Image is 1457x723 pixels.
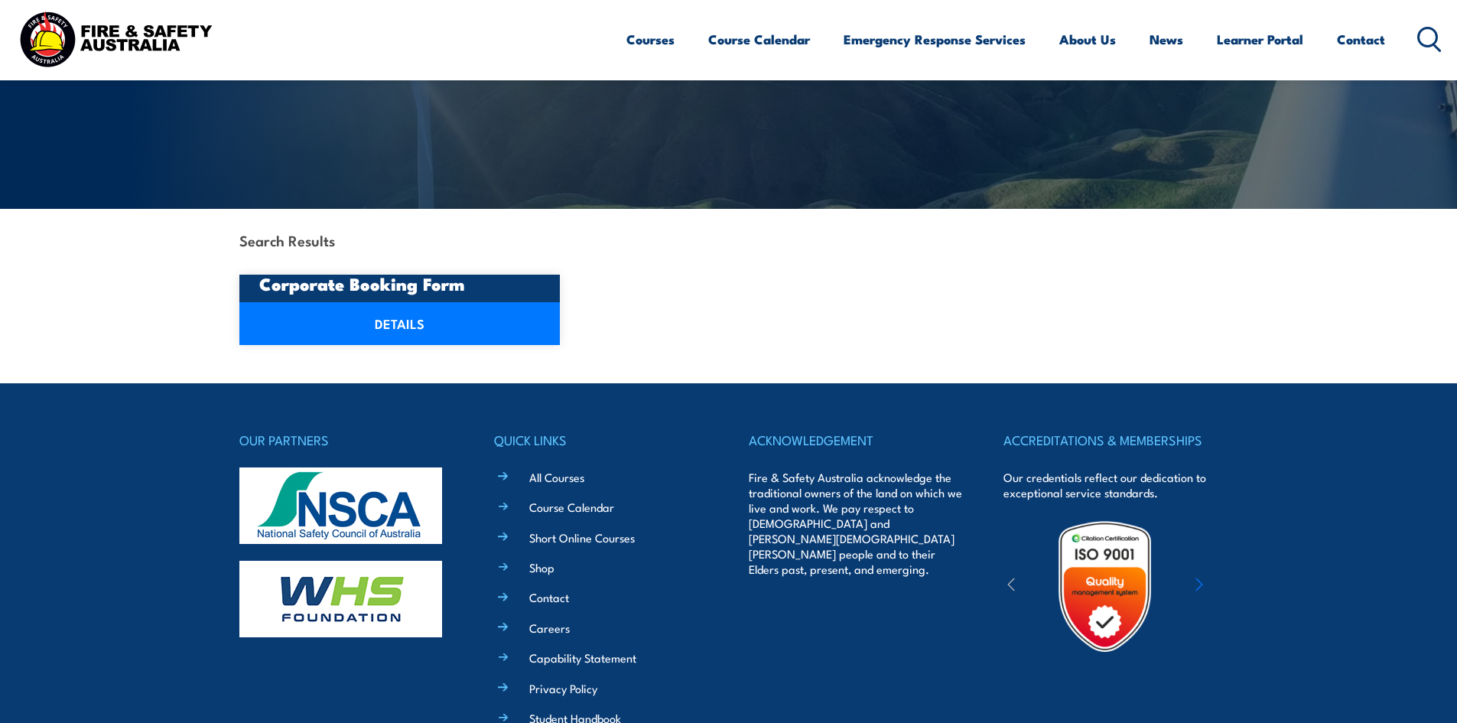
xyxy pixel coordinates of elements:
[529,589,569,605] a: Contact
[239,429,454,451] h4: OUR PARTNERS
[1003,470,1218,500] p: Our credentials reflect our dedication to exceptional service standards.
[529,680,597,696] a: Privacy Policy
[239,561,442,637] img: whs-logo-footer
[626,19,675,60] a: Courses
[259,275,541,292] h3: Corporate Booking Form
[1150,19,1183,60] a: News
[494,429,708,451] h4: QUICK LINKS
[844,19,1026,60] a: Emergency Response Services
[529,650,636,666] a: Capability Statement
[1172,560,1306,613] img: ewpa-logo
[1337,19,1385,60] a: Contact
[529,620,570,636] a: Careers
[1003,429,1218,451] h4: ACCREDITATIONS & MEMBERSHIPS
[1038,519,1172,653] img: Untitled design (19)
[1217,19,1303,60] a: Learner Portal
[529,469,584,485] a: All Courses
[239,467,442,544] img: nsca-logo-footer
[529,499,614,515] a: Course Calendar
[708,19,810,60] a: Course Calendar
[749,429,963,451] h4: ACKNOWLEDGEMENT
[239,230,335,250] strong: Search Results
[529,529,635,546] a: Short Online Courses
[239,302,561,345] a: DETAILS
[1059,19,1116,60] a: About Us
[749,470,963,577] p: Fire & Safety Australia acknowledge the traditional owners of the land on which we live and work....
[529,559,555,575] a: Shop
